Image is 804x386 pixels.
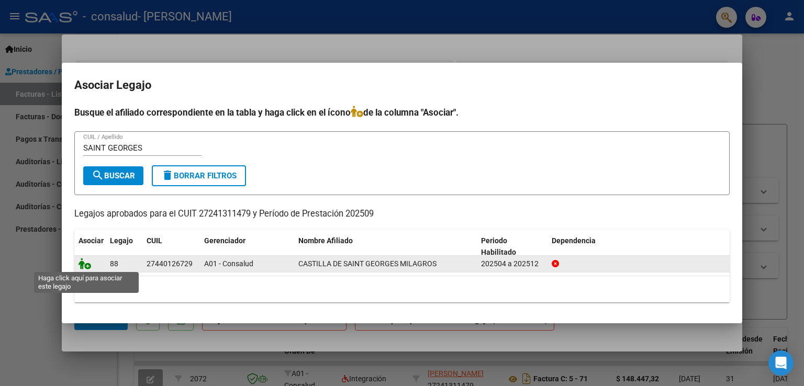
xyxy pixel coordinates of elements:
[147,236,162,245] span: CUIL
[110,236,133,245] span: Legajo
[298,236,353,245] span: Nombre Afiliado
[161,171,237,180] span: Borrar Filtros
[161,169,174,181] mat-icon: delete
[552,236,596,245] span: Dependencia
[83,166,143,185] button: Buscar
[74,276,730,302] div: 1 registros
[477,230,548,264] datatable-header-cell: Periodo Habilitado
[768,350,794,376] div: Open Intercom Messenger
[110,259,118,268] span: 88
[298,259,437,268] span: CASTILLA DE SAINT GEORGES MILAGROS
[481,236,516,257] span: Periodo Habilitado
[92,169,104,181] mat-icon: search
[204,236,245,245] span: Gerenciador
[92,171,135,180] span: Buscar
[74,208,730,221] p: Legajos aprobados para el CUIT 27241311479 y Período de Prestación 202509
[147,258,193,270] div: 27440126729
[548,230,730,264] datatable-header-cell: Dependencia
[74,230,106,264] datatable-header-cell: Asociar
[152,165,246,186] button: Borrar Filtros
[481,258,543,270] div: 202504 a 202512
[74,75,730,95] h2: Asociar Legajo
[200,230,294,264] datatable-header-cell: Gerenciador
[142,230,200,264] datatable-header-cell: CUIL
[294,230,477,264] datatable-header-cell: Nombre Afiliado
[74,106,730,119] h4: Busque el afiliado correspondiente en la tabla y haga click en el ícono de la columna "Asociar".
[79,236,104,245] span: Asociar
[106,230,142,264] datatable-header-cell: Legajo
[204,259,253,268] span: A01 - Consalud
